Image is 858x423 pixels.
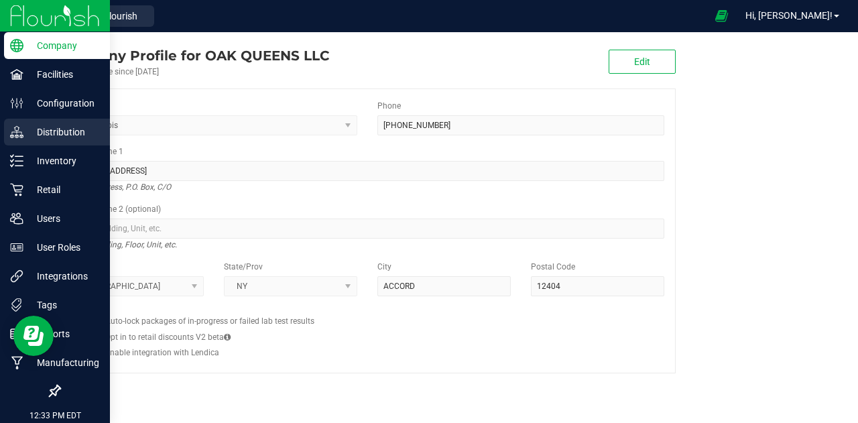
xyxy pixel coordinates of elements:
[13,316,54,356] iframe: Resource center
[23,66,104,82] p: Facilities
[10,68,23,81] inline-svg: Facilities
[745,10,833,21] span: Hi, [PERSON_NAME]!
[10,154,23,168] inline-svg: Inventory
[23,326,104,342] p: Reports
[377,261,391,273] label: City
[10,97,23,110] inline-svg: Configuration
[377,100,401,112] label: Phone
[70,237,177,253] i: Suite, Building, Floor, Unit, etc.
[377,276,511,296] input: City
[23,182,104,198] p: Retail
[23,355,104,371] p: Manufacturing
[23,268,104,284] p: Integrations
[10,298,23,312] inline-svg: Tags
[70,161,664,181] input: Address
[105,331,231,343] label: Opt in to retail discounts V2 beta
[224,261,263,273] label: State/Prov
[609,50,676,74] button: Edit
[70,219,664,239] input: Suite, Building, Unit, etc.
[10,39,23,52] inline-svg: Company
[634,56,650,67] span: Edit
[707,3,737,29] span: Open Ecommerce Menu
[105,347,219,359] label: Enable integration with Lendica
[59,46,329,66] div: OAK QUEENS LLC
[59,66,329,78] div: Account active since [DATE]
[377,115,664,135] input: (123) 456-7890
[10,269,23,283] inline-svg: Integrations
[70,179,171,195] i: Street address, P.O. Box, C/O
[10,125,23,139] inline-svg: Distribution
[531,261,575,273] label: Postal Code
[23,38,104,54] p: Company
[10,183,23,196] inline-svg: Retail
[23,124,104,140] p: Distribution
[10,356,23,369] inline-svg: Manufacturing
[70,306,664,315] h2: Configs
[10,241,23,254] inline-svg: User Roles
[23,210,104,227] p: Users
[70,203,161,215] label: Address Line 2 (optional)
[105,315,314,327] label: Auto-lock packages of in-progress or failed lab test results
[6,410,104,422] p: 12:33 PM EDT
[10,327,23,341] inline-svg: Reports
[23,297,104,313] p: Tags
[23,153,104,169] p: Inventory
[10,212,23,225] inline-svg: Users
[23,95,104,111] p: Configuration
[531,276,664,296] input: Postal Code
[23,239,104,255] p: User Roles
